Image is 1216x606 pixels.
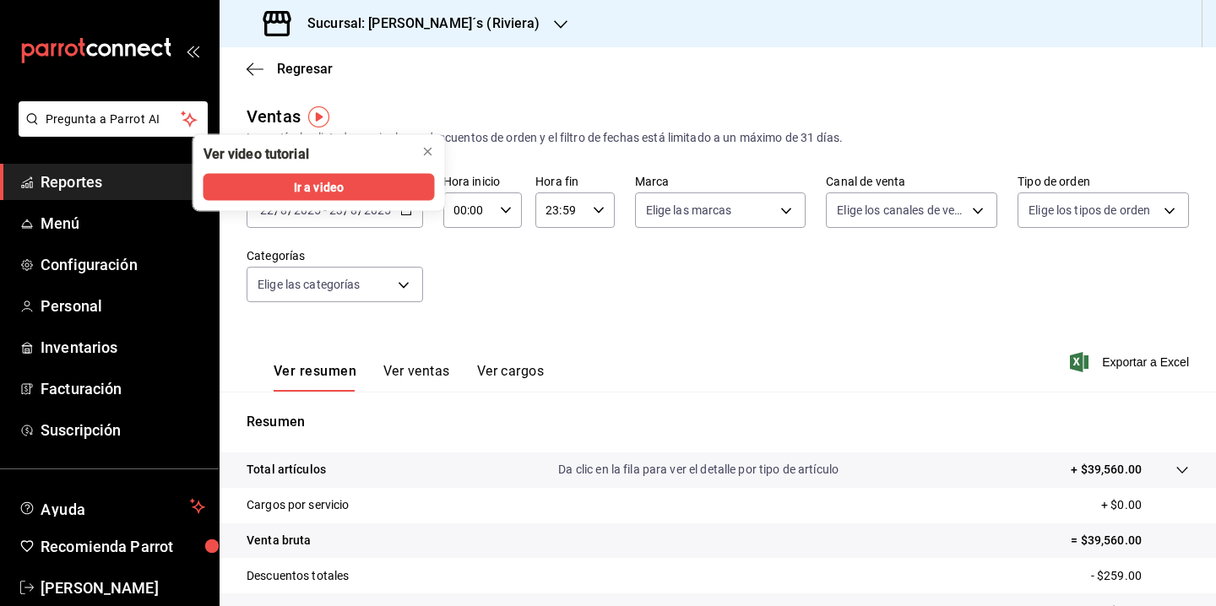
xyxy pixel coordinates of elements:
[277,61,333,77] span: Regresar
[646,202,732,219] span: Elige las marcas
[415,138,442,165] button: close
[19,101,208,137] button: Pregunta a Parrot AI
[535,176,614,187] label: Hora fin
[41,212,205,235] span: Menú
[247,496,350,514] p: Cargos por servicio
[837,202,966,219] span: Elige los canales de venta
[41,535,205,558] span: Recomienda Parrot
[247,567,349,585] p: Descuentos totales
[1071,461,1142,479] p: + $39,560.00
[1029,202,1150,219] span: Elige los tipos de orden
[204,145,309,164] div: Ver video tutorial
[443,176,522,187] label: Hora inicio
[308,106,329,127] img: Tooltip marker
[247,129,1189,147] div: Los artículos listados no incluyen descuentos de orden y el filtro de fechas está limitado a un m...
[41,253,205,276] span: Configuración
[247,461,326,479] p: Total artículos
[41,496,183,517] span: Ayuda
[635,176,806,187] label: Marca
[247,412,1189,432] p: Resumen
[274,363,356,392] button: Ver resumen
[826,176,997,187] label: Canal de venta
[558,461,839,479] p: Da clic en la fila para ver el detalle por tipo de artículo
[1018,176,1189,187] label: Tipo de orden
[12,122,208,140] a: Pregunta a Parrot AI
[41,336,205,359] span: Inventarios
[41,576,205,599] span: [PERSON_NAME]
[247,104,301,129] div: Ventas
[247,250,423,262] label: Categorías
[247,61,333,77] button: Regresar
[204,174,435,201] button: Ir a video
[274,363,544,392] div: navigation tabs
[41,170,205,193] span: Reportes
[477,363,545,392] button: Ver cargos
[1101,496,1189,514] p: + $0.00
[1091,567,1189,585] p: - $259.00
[186,44,199,57] button: open_drawer_menu
[1073,352,1189,372] button: Exportar a Excel
[41,377,205,400] span: Facturación
[41,419,205,441] span: Suscripción
[294,14,540,34] h3: Sucursal: [PERSON_NAME]´s (Riviera)
[46,111,182,128] span: Pregunta a Parrot AI
[1071,532,1189,549] p: = $39,560.00
[383,363,450,392] button: Ver ventas
[41,295,205,317] span: Personal
[258,276,361,293] span: Elige las categorías
[294,178,344,196] span: Ir a video
[247,532,311,549] p: Venta bruta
